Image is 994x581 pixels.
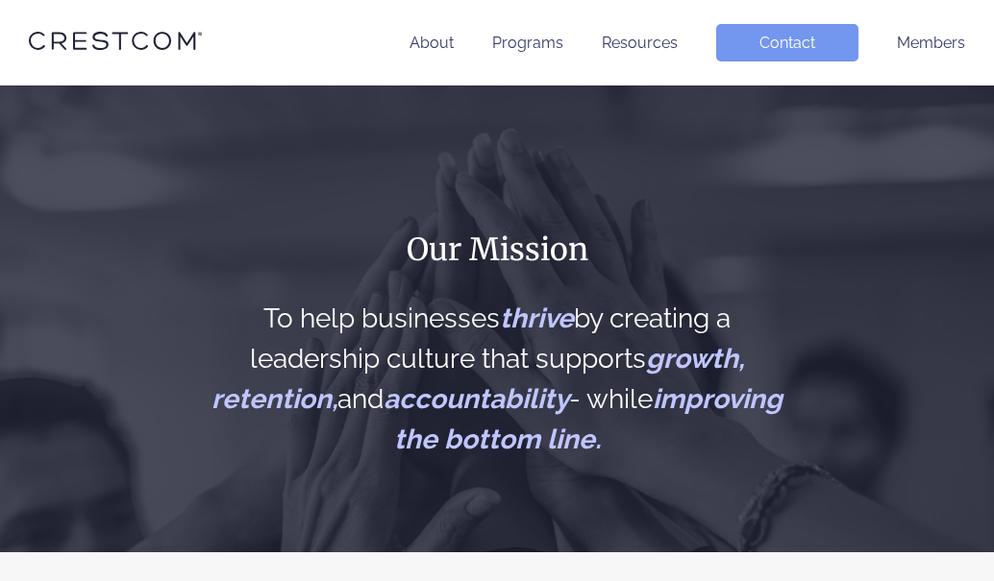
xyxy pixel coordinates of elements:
[500,303,574,334] span: thrive
[716,24,858,61] a: Contact
[492,34,563,52] a: Programs
[897,34,965,52] a: Members
[384,383,569,415] span: accountability
[410,34,454,52] a: About
[211,299,784,460] h2: To help businesses by creating a leadership culture that supports and - while
[211,230,784,270] h1: Our Mission
[602,34,678,52] a: Resources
